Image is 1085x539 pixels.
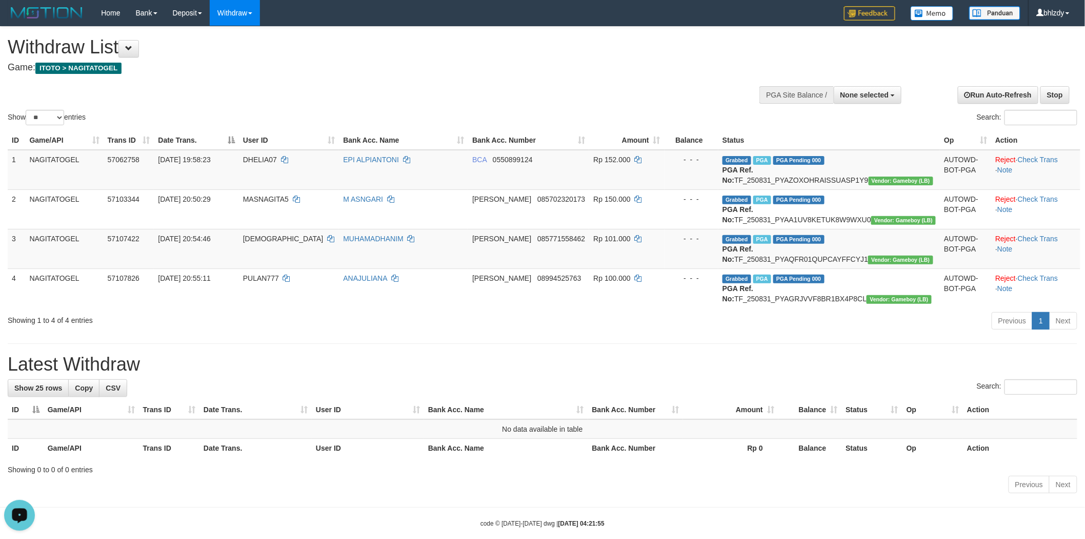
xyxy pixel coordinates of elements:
td: TF_250831_PYAQFR01QUPCAYFFCYJ1 [718,229,940,268]
div: Showing 1 to 4 of 4 entries [8,311,445,325]
th: Balance: activate to sort column ascending [778,400,842,419]
a: MUHAMADHANIM [343,235,403,243]
td: NAGITATOGEL [25,150,103,190]
span: Copy 0550899124 to clipboard [493,156,533,164]
span: Vendor URL: https://dashboard.q2checkout.com/secure [869,177,933,185]
a: Next [1049,312,1077,330]
a: Check Trans [1018,274,1058,282]
a: Check Trans [1018,195,1058,203]
span: CSV [106,384,120,392]
span: PULAN777 [243,274,279,282]
span: None selected [840,91,889,99]
a: Reject [995,235,1016,243]
th: User ID: activate to sort column ascending [312,400,424,419]
span: PGA Pending [773,196,825,204]
span: [DATE] 20:50:29 [158,195,210,203]
a: ANAJULIANA [343,274,387,282]
th: ID: activate to sort column descending [8,400,44,419]
th: Status [718,131,940,150]
th: Status: activate to sort column ascending [842,400,902,419]
span: Copy [75,384,93,392]
th: User ID [312,439,424,458]
img: panduan.png [969,6,1020,20]
span: Show 25 rows [14,384,62,392]
span: Vendor URL: https://dashboard.q2checkout.com/secure [868,256,933,264]
button: Open LiveChat chat widget [4,4,35,35]
th: Date Trans. [199,439,312,458]
label: Show entries [8,110,86,125]
a: Run Auto-Refresh [958,86,1038,104]
td: 4 [8,268,25,308]
td: AUTOWD-BOT-PGA [940,268,991,308]
td: TF_250831_PYAZOXOHRAISSUASP1Y9 [718,150,940,190]
label: Search: [977,379,1077,395]
a: Note [997,284,1013,293]
td: 1 [8,150,25,190]
th: Action [991,131,1080,150]
div: - - - [669,155,714,165]
th: Balance [778,439,842,458]
th: Op: activate to sort column ascending [940,131,991,150]
span: Rp 100.000 [593,274,630,282]
th: Action [963,439,1077,458]
span: [PERSON_NAME] [472,274,531,282]
a: CSV [99,379,127,397]
span: MASNAGITA5 [243,195,289,203]
td: AUTOWD-BOT-PGA [940,229,991,268]
th: Game/API [44,439,139,458]
th: Game/API: activate to sort column ascending [44,400,139,419]
th: User ID: activate to sort column ascending [239,131,339,150]
span: 57107826 [108,274,139,282]
th: Date Trans.: activate to sort column ascending [199,400,312,419]
a: Next [1049,476,1077,493]
img: Feedback.jpg [844,6,895,21]
span: PGA Pending [773,156,825,165]
input: Search: [1004,110,1077,125]
span: Copy 08994525763 to clipboard [537,274,581,282]
a: M ASNGARI [343,195,383,203]
img: MOTION_logo.png [8,5,86,21]
span: [DATE] 19:58:23 [158,156,210,164]
div: - - - [669,194,714,204]
span: Marked by bhlcs1 [753,275,771,283]
span: [PERSON_NAME] [472,195,531,203]
th: Trans ID: activate to sort column ascending [104,131,154,150]
th: Bank Acc. Number: activate to sort column ascending [588,400,684,419]
td: No data available in table [8,419,1077,439]
span: Grabbed [722,235,751,244]
td: NAGITATOGEL [25,189,103,229]
span: Rp 152.000 [593,156,630,164]
span: [DEMOGRAPHIC_DATA] [243,235,324,243]
span: Vendor URL: https://dashboard.q2checkout.com/secure [871,216,936,225]
h1: Latest Withdraw [8,354,1077,375]
span: Rp 101.000 [593,235,630,243]
th: ID [8,439,44,458]
span: Marked by bhlzdy [753,196,771,204]
td: AUTOWD-BOT-PGA [940,150,991,190]
th: ID [8,131,25,150]
img: Button%20Memo.svg [911,6,954,21]
a: Previous [992,312,1033,330]
td: NAGITATOGEL [25,268,103,308]
td: TF_250831_PYAGRJVVF8BR1BX4P8CL [718,268,940,308]
button: None selected [834,86,902,104]
th: Bank Acc. Name: activate to sort column ascending [424,400,588,419]
span: BCA [472,156,487,164]
span: Copy 085702320173 to clipboard [537,195,585,203]
a: Note [997,166,1013,174]
th: Trans ID [139,439,199,458]
span: ITOTO > NAGITATOGEL [35,63,122,74]
td: · · [991,150,1080,190]
a: Previous [1009,476,1050,493]
input: Search: [1004,379,1077,395]
span: Grabbed [722,275,751,283]
span: PGA Pending [773,235,825,244]
a: 1 [1032,312,1050,330]
th: Trans ID: activate to sort column ascending [139,400,199,419]
strong: [DATE] 04:21:55 [558,520,605,527]
div: Showing 0 to 0 of 0 entries [8,460,1077,475]
small: code © [DATE]-[DATE] dwg | [480,520,605,527]
th: Bank Acc. Name: activate to sort column ascending [339,131,468,150]
a: Show 25 rows [8,379,69,397]
th: Bank Acc. Number: activate to sort column ascending [468,131,589,150]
